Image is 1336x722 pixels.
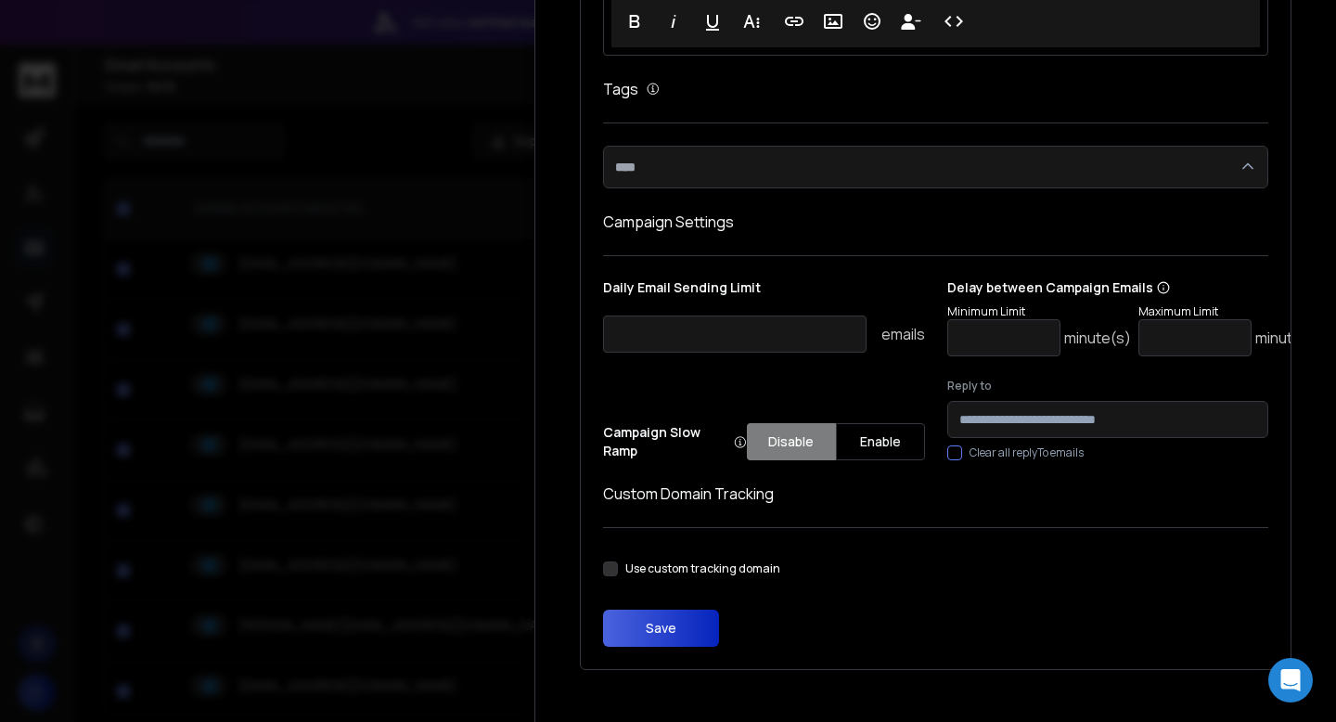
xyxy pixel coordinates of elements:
[603,78,638,100] h1: Tags
[854,3,890,40] button: Emoticons
[947,304,1131,319] p: Minimum Limit
[617,3,652,40] button: Bold (⌘B)
[603,423,747,460] p: Campaign Slow Ramp
[603,278,925,304] p: Daily Email Sending Limit
[603,610,719,647] button: Save
[603,483,1268,505] h1: Custom Domain Tracking
[970,445,1084,460] label: Clear all replyTo emails
[656,3,691,40] button: Italic (⌘I)
[1138,304,1322,319] p: Maximum Limit
[603,211,1268,233] h1: Campaign Settings
[1064,327,1131,349] p: minute(s)
[625,561,780,576] label: Use custom tracking domain
[777,3,812,40] button: Insert Link (⌘K)
[747,423,836,460] button: Disable
[734,3,769,40] button: More Text
[1268,658,1313,703] div: Open Intercom Messenger
[947,379,1269,393] label: Reply to
[836,423,925,460] button: Enable
[947,278,1322,297] p: Delay between Campaign Emails
[881,323,925,345] p: emails
[893,3,929,40] button: Insert Unsubscribe Link
[936,3,971,40] button: Code View
[1255,327,1322,349] p: minute(s)
[816,3,851,40] button: Insert Image (⌘P)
